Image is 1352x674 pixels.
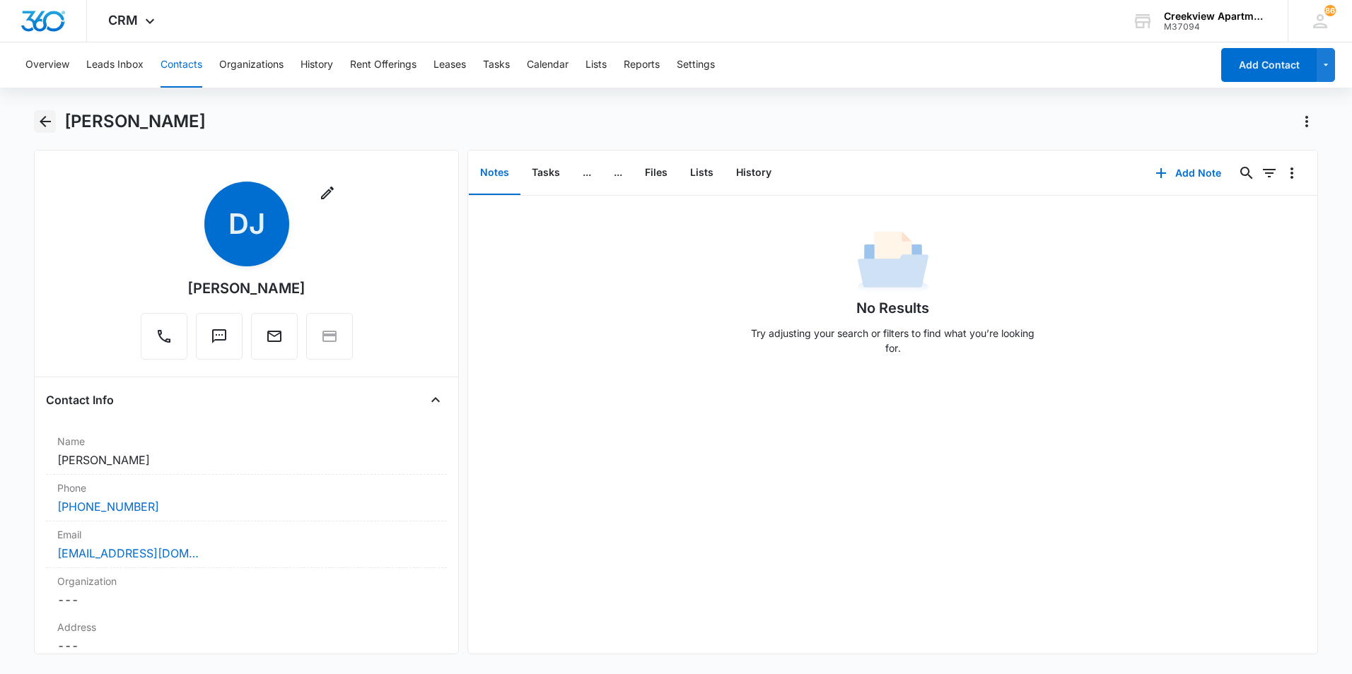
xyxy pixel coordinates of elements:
button: Tasks [520,151,571,195]
button: Contacts [161,42,202,88]
div: account name [1164,11,1267,22]
button: Search... [1235,162,1258,184]
div: Email[EMAIL_ADDRESS][DOMAIN_NAME] [46,521,447,568]
button: Add Note [1141,156,1235,190]
button: Reports [624,42,660,88]
button: Email [251,313,298,360]
div: [PERSON_NAME] [187,278,305,299]
button: Lists [585,42,607,88]
a: Text [196,335,243,347]
button: Overview [25,42,69,88]
span: CRM [108,13,138,28]
button: Calendar [527,42,569,88]
button: History [301,42,333,88]
button: Filters [1258,162,1281,184]
button: Call [141,313,187,360]
h4: Contact Info [46,391,114,408]
a: [EMAIL_ADDRESS][DOMAIN_NAME] [57,545,199,562]
button: Organizations [219,42,284,88]
button: Leases [433,42,466,88]
img: No Data [858,227,928,297]
button: Overflow Menu [1281,162,1303,184]
button: Add Contact [1221,48,1317,82]
div: Organization--- [46,568,447,614]
button: ... [571,151,602,195]
p: Try adjusting your search or filters to find what you’re looking for. [745,326,1042,355]
h1: No Results [856,297,929,319]
div: Address--- [46,614,447,661]
dd: [PERSON_NAME] [57,451,436,468]
a: Call [141,335,187,347]
dd: --- [57,591,436,608]
div: account id [1164,22,1267,32]
button: Settings [677,42,715,88]
div: Phone[PHONE_NUMBER] [46,475,447,521]
label: Organization [57,574,436,589]
button: Leads Inbox [86,42,144,88]
button: Lists [679,151,725,195]
label: Email [57,527,436,542]
span: DJ [204,182,289,266]
div: notifications count [1324,5,1336,16]
span: 86 [1324,5,1336,16]
button: History [725,151,783,195]
button: Rent Offerings [350,42,416,88]
label: Address [57,620,436,634]
button: Text [196,313,243,360]
button: Close [424,389,447,411]
a: [PHONE_NUMBER] [57,498,159,515]
label: Phone [57,480,436,495]
label: Name [57,434,436,449]
button: Files [634,151,679,195]
button: Notes [469,151,520,195]
div: Name[PERSON_NAME] [46,428,447,475]
a: Email [251,335,298,347]
button: Tasks [483,42,510,88]
h1: [PERSON_NAME] [64,111,206,132]
button: ... [602,151,634,195]
dd: --- [57,637,436,654]
button: Actions [1295,110,1318,133]
button: Back [34,110,56,133]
